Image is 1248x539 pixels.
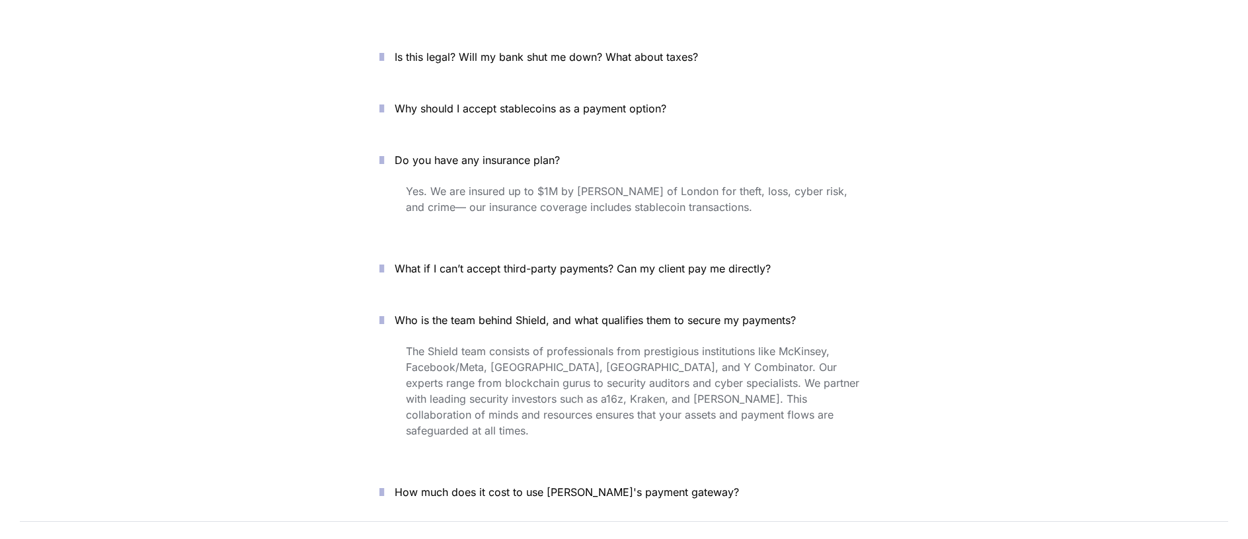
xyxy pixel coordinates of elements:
[395,262,771,275] span: What if I can’t accept third-party payments? Can my client pay me directly?
[360,341,888,461] div: Who is the team behind Shield, and what qualifies them to secure my payments?
[395,102,666,115] span: Why should I accept stablecoins as a payment option?
[360,88,888,129] button: Why should I accept stablecoins as a payment option?
[360,300,888,341] button: Who is the team behind Shield, and what qualifies them to secure my payments?
[406,185,851,214] span: Yes. We are insured up to $1M by [PERSON_NAME] of London for theft, loss, cyber risk, and crime— ...
[360,140,888,181] button: Do you have any insurance plan?
[360,36,888,77] button: Is this legal? Will my bank shut me down? What about taxes?
[395,485,739,499] span: How much does it cost to use [PERSON_NAME]'s payment gateway?
[360,472,888,513] button: How much does it cost to use [PERSON_NAME]'s payment gateway?
[360,248,888,289] button: What if I can’t accept third-party payments? Can my client pay me directly?
[360,181,888,237] div: Do you have any insurance plan?
[395,153,560,167] span: Do you have any insurance plan?
[395,313,796,327] span: Who is the team behind Shield, and what qualifies them to secure my payments?
[406,345,863,437] span: The Shield team consists of professionals from prestigious institutions like McKinsey, Facebook/M...
[395,50,698,63] span: Is this legal? Will my bank shut me down? What about taxes?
